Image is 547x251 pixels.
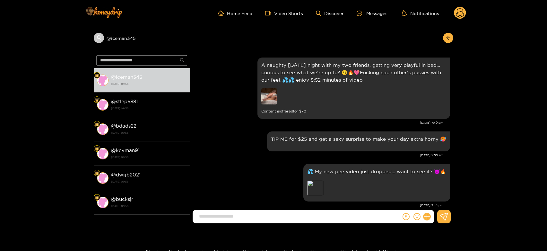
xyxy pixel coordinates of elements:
[97,75,109,86] img: conversation
[307,168,446,175] p: 💦 My new pee video just dropped… want to see it? 😈🔥
[261,108,446,115] small: Content is offered for $ 70
[267,131,450,151] div: Aug. 27, 9:53 am
[95,74,99,77] img: Fan Level
[97,123,109,135] img: conversation
[443,33,453,43] button: arrow-left
[111,74,142,80] strong: @ iceman345
[97,99,109,111] img: conversation
[95,122,99,126] img: Fan Level
[316,11,344,16] a: Discover
[265,10,274,16] span: video-camera
[111,99,138,104] strong: @ stlep5881
[193,153,443,157] div: [DATE] 9:53 am
[95,147,99,151] img: Fan Level
[95,196,99,200] img: Fan Level
[357,10,387,17] div: Messages
[111,154,187,160] strong: [DATE] 09:56
[177,55,187,66] button: search
[95,171,99,175] img: Fan Level
[111,130,187,136] strong: [DATE] 09:56
[111,105,187,111] strong: [DATE] 09:56
[111,179,187,184] strong: [DATE] 09:56
[413,213,421,220] span: smile
[111,203,187,209] strong: [DATE] 09:56
[303,164,450,202] div: Aug. 27, 7:46 pm
[403,213,410,220] span: dollar
[111,123,136,129] strong: @ bdads22
[193,121,443,125] div: [DATE] 7:40 pm
[261,61,446,84] p: A naughty [DATE] night with my two friends, getting very playful in bed… curious to see what we’r...
[111,196,133,202] strong: @ bucksjr
[96,35,102,41] span: user
[94,33,190,43] div: @iceman345
[111,172,141,177] strong: @ dwgb2021
[111,148,140,153] strong: @ kevman91
[218,10,227,16] span: home
[193,203,443,208] div: [DATE] 7:46 pm
[95,98,99,102] img: Fan Level
[180,58,185,63] span: search
[446,35,451,41] span: arrow-left
[257,58,450,119] div: Aug. 26, 7:40 pm
[261,88,277,104] img: preview
[97,172,109,184] img: conversation
[401,212,411,221] button: dollar
[400,10,441,16] button: Notifications
[111,81,187,87] strong: [DATE] 09:56
[97,197,109,208] img: conversation
[271,135,446,143] p: TIP ME for $25 and get a sexy surprise to make your day extra horny 🥵
[218,10,252,16] a: Home Feed
[97,148,109,159] img: conversation
[265,10,303,16] a: Video Shorts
